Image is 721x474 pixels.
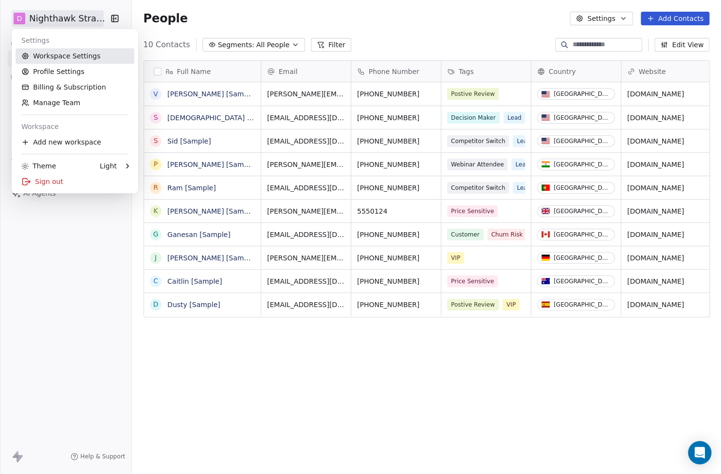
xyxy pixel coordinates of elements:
[16,134,134,150] div: Add new workspace
[16,95,134,110] a: Manage Team
[16,64,134,79] a: Profile Settings
[16,79,134,95] a: Billing & Subscription
[16,119,134,134] div: Workspace
[16,48,134,64] a: Workspace Settings
[16,174,134,189] div: Sign out
[16,33,134,48] div: Settings
[100,161,117,171] div: Light
[21,161,56,171] div: Theme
